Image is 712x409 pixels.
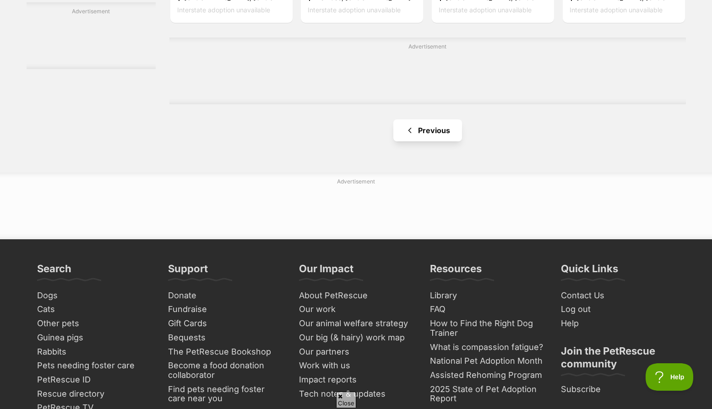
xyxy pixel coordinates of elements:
a: Our animal welfare strategy [295,317,417,331]
a: Our big (& hairy) work map [295,331,417,345]
a: Guinea pigs [33,331,155,345]
a: Bequests [164,331,286,345]
a: Subscribe [557,382,679,397]
a: Become a food donation collaborator [164,359,286,382]
a: The PetRescue Bookshop [164,345,286,359]
a: Gift Cards [164,317,286,331]
a: Contact Us [557,289,679,303]
a: How to Find the Right Dog Trainer [426,317,548,340]
a: About PetRescue [295,289,417,303]
a: National Pet Adoption Month [426,354,548,368]
h3: Join the PetRescue community [561,344,675,376]
a: Help [557,317,679,331]
a: Fundraise [164,302,286,317]
h3: Our Impact [299,262,353,280]
a: PetRescue ID [33,373,155,387]
a: Work with us [295,359,417,373]
div: Advertisement [169,38,686,104]
nav: Pagination [169,119,686,141]
h3: Support [168,262,208,280]
a: Dogs [33,289,155,303]
a: Library [426,289,548,303]
a: What is compassion fatigue? [426,340,548,355]
a: Impact reports [295,373,417,387]
a: Tech notes & updates [295,387,417,401]
span: Close [336,392,356,408]
a: Other pets [33,317,155,331]
a: Pets needing foster care [33,359,155,373]
h3: Search [37,262,71,280]
h3: Resources [430,262,482,280]
a: Donate [164,289,286,303]
a: Find pets needing foster care near you [164,382,286,406]
a: Rabbits [33,345,155,359]
a: 2025 State of Pet Adoption Report [426,382,548,406]
span: Interstate adoption unavailable [177,6,270,14]
a: Rescue directory [33,387,155,401]
div: Advertisement [27,2,156,69]
a: Our work [295,302,417,317]
span: Interstate adoption unavailable [439,6,532,14]
iframe: Help Scout Beacon - Open [646,363,694,391]
a: FAQ [426,302,548,317]
a: Previous page [393,119,462,141]
span: Interstate adoption unavailable [308,6,401,14]
h3: Quick Links [561,262,618,280]
a: Log out [557,302,679,317]
span: Interstate adoption unavailable [570,6,663,14]
a: Cats [33,302,155,317]
a: Our partners [295,345,417,359]
a: Assisted Rehoming Program [426,368,548,382]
